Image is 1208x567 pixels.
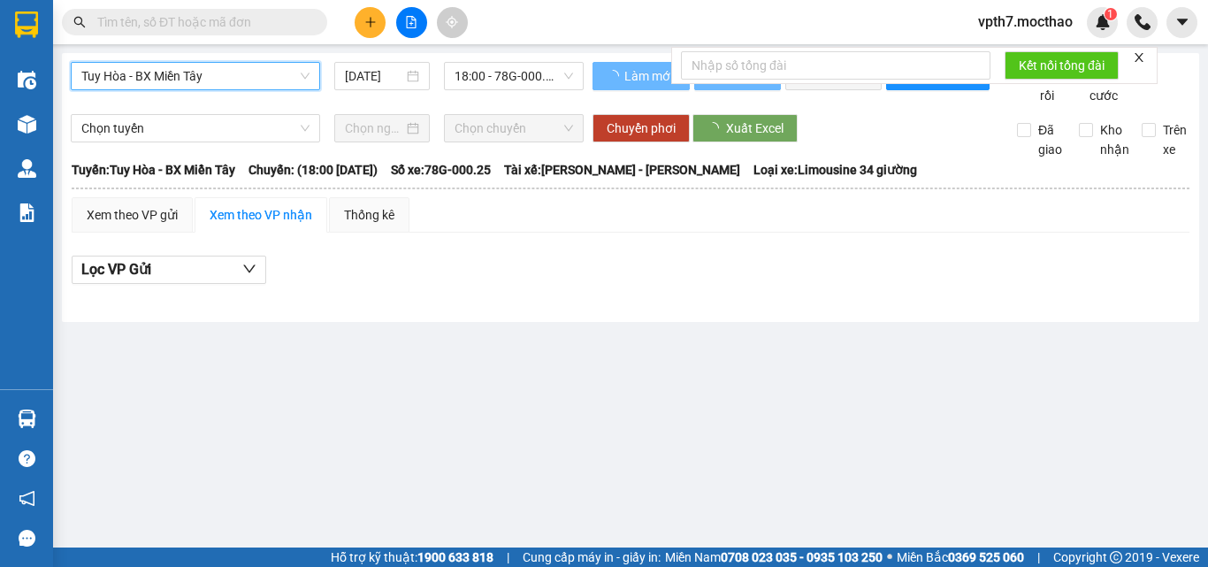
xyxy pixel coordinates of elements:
[81,258,151,280] span: Lọc VP Gửi
[396,7,427,38] button: file-add
[523,548,661,567] span: Cung cấp máy in - giấy in:
[18,410,36,428] img: warehouse-icon
[405,16,417,28] span: file-add
[73,16,86,28] span: search
[242,262,256,276] span: down
[948,550,1024,564] strong: 0369 525 060
[19,450,35,467] span: question-circle
[391,160,491,180] span: Số xe: 78G-000.25
[692,114,798,142] button: Xuất Excel
[1133,51,1145,64] span: close
[1031,120,1069,159] span: Đã giao
[364,16,377,28] span: plus
[446,16,458,28] span: aim
[1019,56,1105,75] span: Kết nối tổng đài
[721,550,883,564] strong: 0708 023 035 - 0935 103 250
[455,63,573,89] span: 18:00 - 78G-000.25
[897,548,1024,567] span: Miền Bắc
[1005,51,1119,80] button: Kết nối tổng đài
[248,160,378,180] span: Chuyến: (18:00 [DATE])
[18,71,36,89] img: warehouse-icon
[753,160,917,180] span: Loại xe: Limousine 34 giường
[18,115,36,134] img: warehouse-icon
[345,66,403,86] input: 13/09/2025
[437,7,468,38] button: aim
[1105,8,1117,20] sup: 1
[1037,548,1040,567] span: |
[97,12,306,32] input: Tìm tên, số ĐT hoặc mã đơn
[72,256,266,284] button: Lọc VP Gửi
[417,550,493,564] strong: 1900 633 818
[72,163,235,177] b: Tuyến: Tuy Hòa - BX Miền Tây
[344,205,394,225] div: Thống kê
[15,11,38,38] img: logo-vxr
[624,66,676,86] span: Làm mới
[1174,14,1190,30] span: caret-down
[345,119,403,138] input: Chọn ngày
[1093,120,1136,159] span: Kho nhận
[607,70,622,82] span: loading
[81,115,310,142] span: Chọn tuyến
[1110,551,1122,563] span: copyright
[507,548,509,567] span: |
[665,548,883,567] span: Miền Nam
[1166,7,1197,38] button: caret-down
[1135,14,1151,30] img: phone-icon
[504,160,740,180] span: Tài xế: [PERSON_NAME] - [PERSON_NAME]
[331,548,493,567] span: Hỗ trợ kỹ thuật:
[887,554,892,561] span: ⚪️
[1095,14,1111,30] img: icon-new-feature
[593,114,690,142] button: Chuyển phơi
[593,62,690,90] button: Làm mới
[355,7,386,38] button: plus
[681,51,990,80] input: Nhập số tổng đài
[18,203,36,222] img: solution-icon
[19,490,35,507] span: notification
[18,159,36,178] img: warehouse-icon
[87,205,178,225] div: Xem theo VP gửi
[455,115,573,142] span: Chọn chuyến
[1107,8,1113,20] span: 1
[1156,120,1194,159] span: Trên xe
[19,530,35,547] span: message
[81,63,310,89] span: Tuy Hòa - BX Miền Tây
[964,11,1087,33] span: vpth7.mocthao
[210,205,312,225] div: Xem theo VP nhận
